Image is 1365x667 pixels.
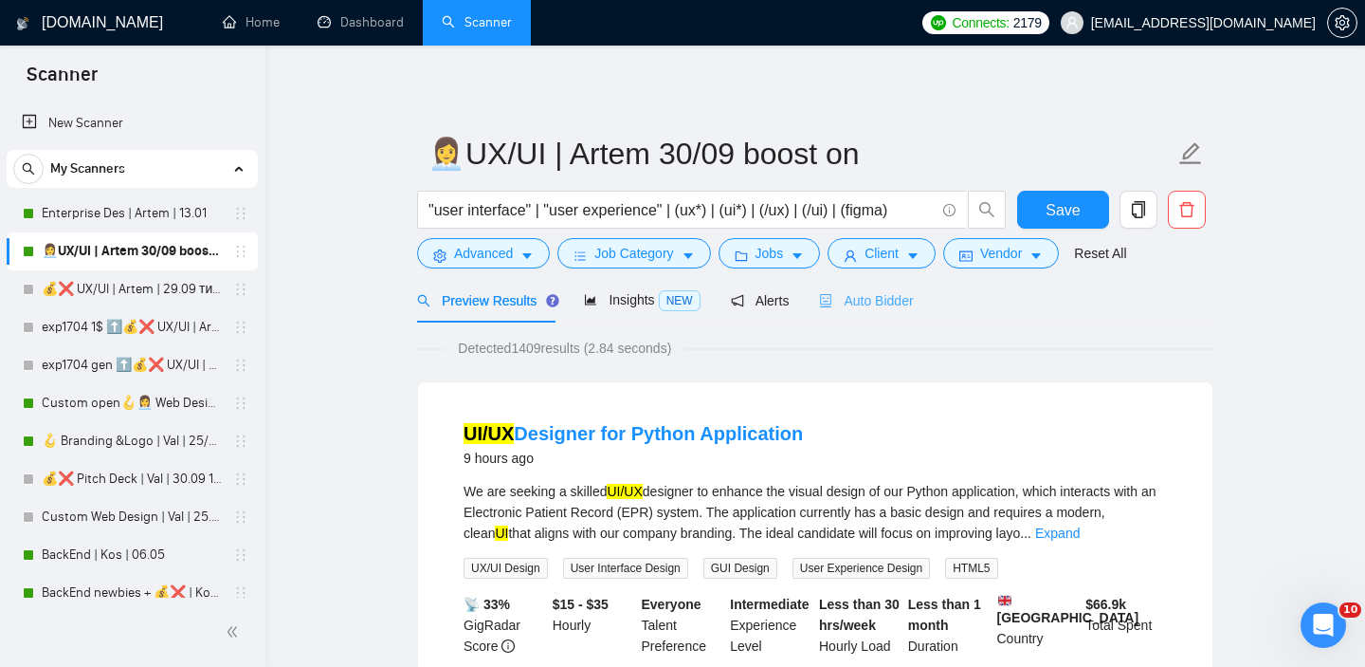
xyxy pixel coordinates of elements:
span: holder [233,244,248,259]
span: area-chart [584,293,597,306]
a: Custom open🪝👩‍💼 Web Design | Artem25/09 other start [42,384,222,422]
span: holder [233,434,248,449]
div: 9 hours ago [464,447,803,470]
b: 📡 33% [464,597,510,612]
span: User Experience Design [792,558,930,579]
a: dashboardDashboard [318,14,404,30]
span: double-left [226,622,245,641]
a: Custom Web Design | Val | 25.09 filters changed [42,498,222,536]
span: holder [233,206,248,221]
span: user [1065,16,1079,29]
span: Alerts [731,293,790,308]
a: searchScanner [442,14,512,30]
input: Search Freelance Jobs... [428,198,935,222]
img: logo [16,9,29,39]
a: UI/UXDesigner for Python Application [464,423,803,444]
button: idcardVendorcaret-down [943,238,1059,269]
a: 💰❌ UX/UI | Artem | 29.09 тимчасово вимкнула [42,270,222,308]
span: Jobs [755,243,784,264]
span: holder [233,396,248,411]
a: BackEnd | Kos | 06.05 [42,536,222,574]
span: info-circle [501,639,515,653]
span: bars [573,249,587,263]
b: $ 66.9k [1085,597,1126,612]
a: New Scanner [22,104,243,142]
span: GUI Design [703,558,777,579]
div: We are seeking a skilled designer to enhance the visual design of our Python application, which i... [464,481,1167,544]
b: $15 - $35 [553,597,609,612]
span: holder [233,358,248,373]
span: folder [735,249,748,263]
span: idcard [959,249,973,263]
mark: UI/UX [607,484,642,499]
span: ... [1020,526,1031,541]
span: copy [1120,201,1156,218]
mark: UI [495,526,508,541]
span: Preview Results [417,293,554,308]
a: Enterprise Des | Artem | 13.01 [42,195,222,232]
button: copy [1119,191,1157,229]
span: user [844,249,857,263]
span: holder [233,282,248,297]
button: search [968,191,1006,229]
b: Less than 1 month [908,597,981,633]
button: search [13,154,44,184]
span: search [969,201,1005,218]
span: My Scanners [50,150,125,188]
a: setting [1327,15,1357,30]
div: Talent Preference [638,594,727,657]
a: 🪝 Branding &Logo | Val | 25/09 added other start [42,422,222,460]
span: edit [1178,141,1203,166]
div: Total Spent [1082,594,1171,657]
b: Intermediate [730,597,809,612]
iframe: Intercom live chat [1301,602,1346,648]
div: Hourly Load [815,594,904,657]
span: caret-down [1029,249,1043,263]
b: Less than 30 hrs/week [819,597,900,633]
span: caret-down [906,249,919,263]
span: UX/UI Design [464,558,548,579]
button: setting [1327,8,1357,38]
a: 💰❌ Pitch Deck | Val | 30.09 16% view [42,460,222,498]
button: delete [1168,191,1206,229]
span: notification [731,294,744,307]
span: HTML5 [945,558,997,579]
div: GigRadar Score [460,594,549,657]
span: Advanced [454,243,513,264]
span: caret-down [520,249,534,263]
a: Expand [1035,526,1080,541]
span: holder [233,585,248,601]
input: Scanner name... [428,130,1174,177]
span: search [14,162,43,176]
a: homeHome [223,14,280,30]
div: Hourly [549,594,638,657]
a: Reset All [1074,243,1126,264]
span: caret-down [682,249,695,263]
span: robot [819,294,832,307]
img: 🇬🇧 [998,594,1011,607]
a: 👩‍💼UX/UI | Artem 30/09 boost on [42,232,222,270]
span: User Interface Design [563,558,688,579]
span: 2179 [1013,12,1042,33]
button: barsJob Categorycaret-down [557,238,710,269]
a: BackEnd newbies + 💰❌ | Kos | 06.05 [42,574,222,612]
mark: UI/UX [464,423,514,444]
span: Job Category [594,243,673,264]
span: holder [233,320,248,335]
span: Insights [584,292,700,307]
span: 10 [1339,602,1361,618]
span: Scanner [11,61,113,101]
b: Everyone [642,597,701,612]
span: Client [864,243,899,264]
button: folderJobscaret-down [719,238,821,269]
span: Save [1046,198,1080,222]
b: [GEOGRAPHIC_DATA] [997,594,1139,625]
div: Tooltip anchor [544,292,561,309]
span: Detected 1409 results (2.84 seconds) [445,338,684,359]
a: exp1704 gen ⬆️💰❌ UX/UI | Artem [42,346,222,384]
span: search [417,294,430,307]
span: info-circle [943,204,955,216]
span: setting [1328,15,1356,30]
button: Save [1017,191,1109,229]
span: holder [233,510,248,525]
